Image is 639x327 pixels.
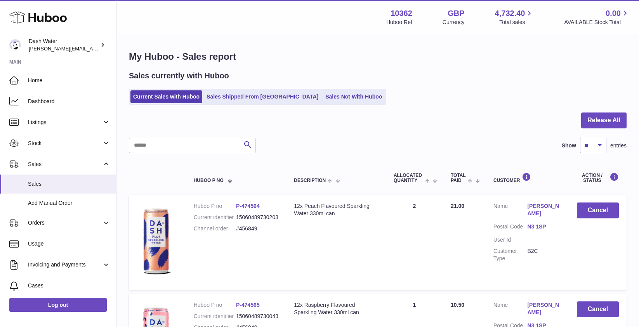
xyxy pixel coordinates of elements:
[323,90,385,103] a: Sales Not With Huboo
[564,8,630,26] a: 0.00 AVAILABLE Stock Total
[9,298,107,312] a: Log out
[236,203,260,209] a: P-474564
[577,202,619,218] button: Cancel
[493,301,527,318] dt: Name
[527,202,561,217] a: [PERSON_NAME]
[391,8,412,19] strong: 10362
[386,195,443,290] td: 2
[204,90,321,103] a: Sales Shipped From [GEOGRAPHIC_DATA]
[495,8,534,26] a: 4,732.40 Total sales
[493,223,527,232] dt: Postal Code
[527,247,561,262] dd: B2C
[451,203,464,209] span: 21.00
[562,142,576,149] label: Show
[581,112,627,128] button: Release All
[527,301,561,316] a: [PERSON_NAME]
[28,98,110,105] span: Dashboard
[527,223,561,230] a: N3 1SP
[236,214,278,221] dd: 15060489730203
[451,173,466,183] span: Total paid
[294,202,378,217] div: 12x Peach Flavoured Sparkling Water 330ml can
[236,302,260,308] a: P-474565
[28,77,110,84] span: Home
[28,219,102,227] span: Orders
[493,236,527,244] dt: User Id
[577,301,619,317] button: Cancel
[28,240,110,247] span: Usage
[194,313,236,320] dt: Current identifier
[448,8,464,19] strong: GBP
[493,247,527,262] dt: Customer Type
[451,302,464,308] span: 10.50
[137,202,175,280] img: 103621706197738.png
[499,19,534,26] span: Total sales
[9,39,21,51] img: james@dash-water.com
[28,140,102,147] span: Stock
[194,202,236,210] dt: Huboo P no
[493,202,527,219] dt: Name
[129,71,229,81] h2: Sales currently with Huboo
[495,8,525,19] span: 4,732.40
[28,161,102,168] span: Sales
[28,180,110,188] span: Sales
[564,19,630,26] span: AVAILABLE Stock Total
[443,19,465,26] div: Currency
[28,261,102,268] span: Invoicing and Payments
[29,45,156,52] span: [PERSON_NAME][EMAIL_ADDRESS][DOMAIN_NAME]
[386,19,412,26] div: Huboo Ref
[194,301,236,309] dt: Huboo P no
[610,142,627,149] span: entries
[28,119,102,126] span: Listings
[493,173,561,183] div: Customer
[194,225,236,232] dt: Channel order
[394,173,423,183] span: ALLOCATED Quantity
[294,178,326,183] span: Description
[236,313,278,320] dd: 15060489730043
[194,178,224,183] span: Huboo P no
[236,225,278,232] dd: #456849
[28,199,110,207] span: Add Manual Order
[29,38,99,52] div: Dash Water
[294,301,378,316] div: 12x Raspberry Flavoured Sparkling Water 330ml can
[194,214,236,221] dt: Current identifier
[606,8,621,19] span: 0.00
[130,90,202,103] a: Current Sales with Huboo
[577,173,619,183] div: Action / Status
[129,50,627,63] h1: My Huboo - Sales report
[28,282,110,289] span: Cases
